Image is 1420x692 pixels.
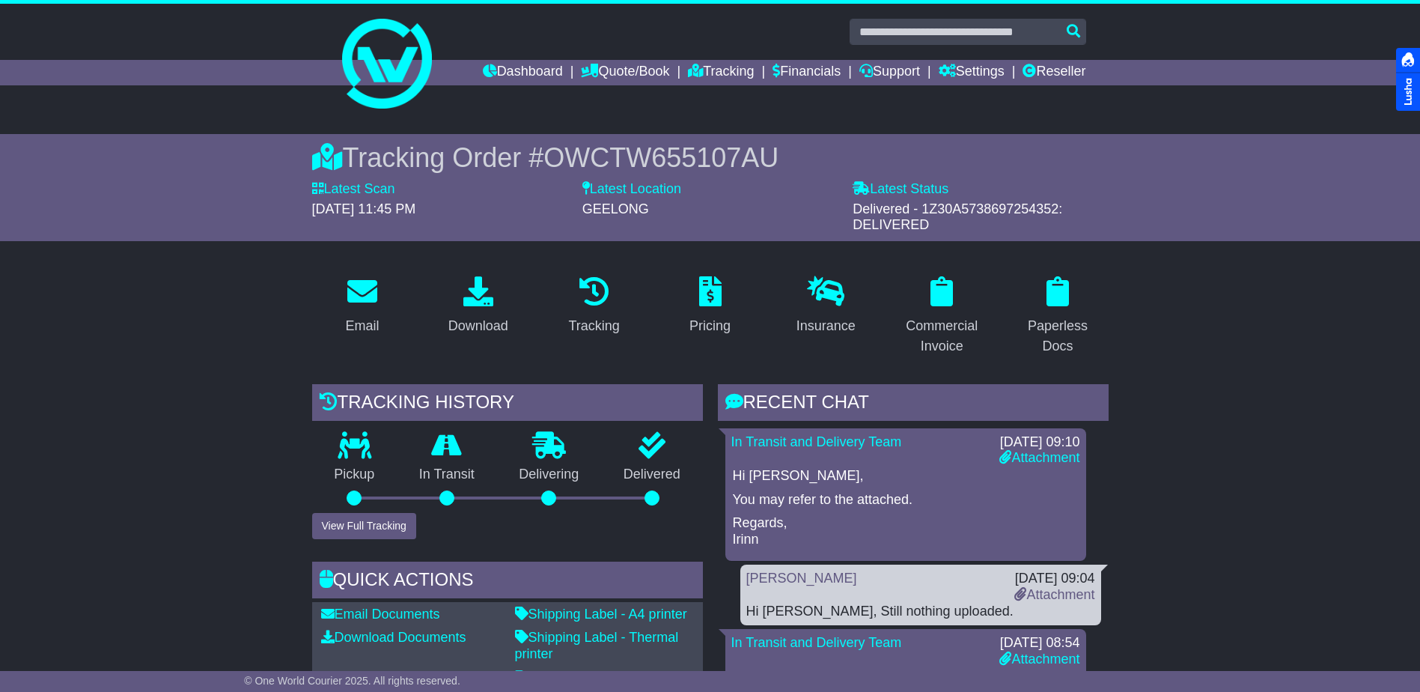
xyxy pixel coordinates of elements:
[853,181,948,198] label: Latest Status
[787,271,865,342] a: Insurance
[999,450,1079,465] a: Attachment
[796,316,856,336] div: Insurance
[312,513,416,539] button: View Full Tracking
[335,271,388,342] a: Email
[746,604,1095,620] div: Hi [PERSON_NAME], Still nothing uploaded.
[581,60,669,85] a: Quote/Book
[853,201,1062,233] span: Delivered - 1Z30A5738697254352: DELIVERED
[999,635,1079,652] div: [DATE] 08:54
[688,60,754,85] a: Tracking
[558,271,629,342] a: Tracking
[543,142,778,173] span: OWCTW655107AU
[733,492,1079,509] p: You may refer to the attached.
[312,181,395,198] label: Latest Scan
[999,652,1079,667] a: Attachment
[999,434,1079,451] div: [DATE] 09:10
[901,316,983,356] div: Commercial Invoice
[312,142,1109,174] div: Tracking Order #
[733,515,1079,547] p: Regards, Irinn
[731,635,902,650] a: In Transit and Delivery Team
[859,60,920,85] a: Support
[321,630,466,645] a: Download Documents
[312,467,397,483] p: Pickup
[601,467,703,483] p: Delivered
[1014,571,1094,587] div: [DATE] 09:04
[439,271,518,342] a: Download
[773,60,841,85] a: Financials
[515,607,687,622] a: Shipping Label - A4 printer
[397,467,497,483] p: In Transit
[244,675,460,687] span: © One World Courier 2025. All rights reserved.
[582,201,649,216] span: GEELONG
[731,434,902,449] a: In Transit and Delivery Team
[312,562,703,602] div: Quick Actions
[448,316,508,336] div: Download
[1008,271,1109,362] a: Paperless Docs
[718,384,1109,425] div: RECENT CHAT
[1014,587,1094,602] a: Attachment
[568,316,619,336] div: Tracking
[345,316,379,336] div: Email
[1023,60,1085,85] a: Reseller
[733,468,1079,485] p: Hi [PERSON_NAME],
[515,670,661,685] a: Original Address Label
[939,60,1005,85] a: Settings
[892,271,993,362] a: Commercial Invoice
[312,384,703,425] div: Tracking history
[582,181,681,198] label: Latest Location
[483,60,563,85] a: Dashboard
[321,607,440,622] a: Email Documents
[746,571,857,586] a: [PERSON_NAME]
[515,630,679,661] a: Shipping Label - Thermal printer
[689,316,731,336] div: Pricing
[1017,316,1099,356] div: Paperless Docs
[680,271,740,342] a: Pricing
[733,669,1079,685] p: Hi [PERSON_NAME],
[312,201,416,216] span: [DATE] 11:45 PM
[497,467,602,483] p: Delivering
